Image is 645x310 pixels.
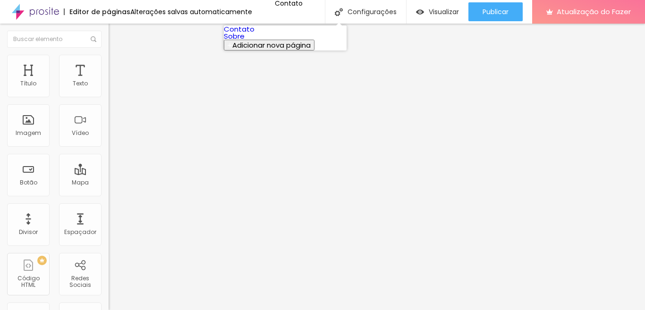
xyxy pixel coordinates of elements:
[20,79,36,87] font: Título
[224,24,255,34] a: Contato
[72,129,89,137] font: Vídeo
[109,24,645,310] iframe: Editor
[17,274,40,289] font: Código HTML
[557,7,631,17] font: Atualização do Fazer
[429,7,459,17] font: Visualizar
[483,7,509,17] font: Publicar
[69,274,91,289] font: Redes Sociais
[69,7,130,17] font: Editor de páginas
[72,178,89,186] font: Mapa
[130,7,252,17] font: Alterações salvas automaticamente
[468,2,523,21] button: Publicar
[73,79,88,87] font: Texto
[416,8,424,16] img: view-1.svg
[91,36,96,42] img: Ícone
[407,2,468,21] button: Visualizar
[224,31,245,41] a: Sobre
[19,228,38,236] font: Divisor
[232,40,311,50] font: Adicionar nova página
[64,228,96,236] font: Espaçador
[348,7,397,17] font: Configurações
[16,129,41,137] font: Imagem
[335,8,343,16] img: Ícone
[224,40,314,50] button: Adicionar nova página
[20,178,37,186] font: Botão
[7,31,102,48] input: Buscar elemento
